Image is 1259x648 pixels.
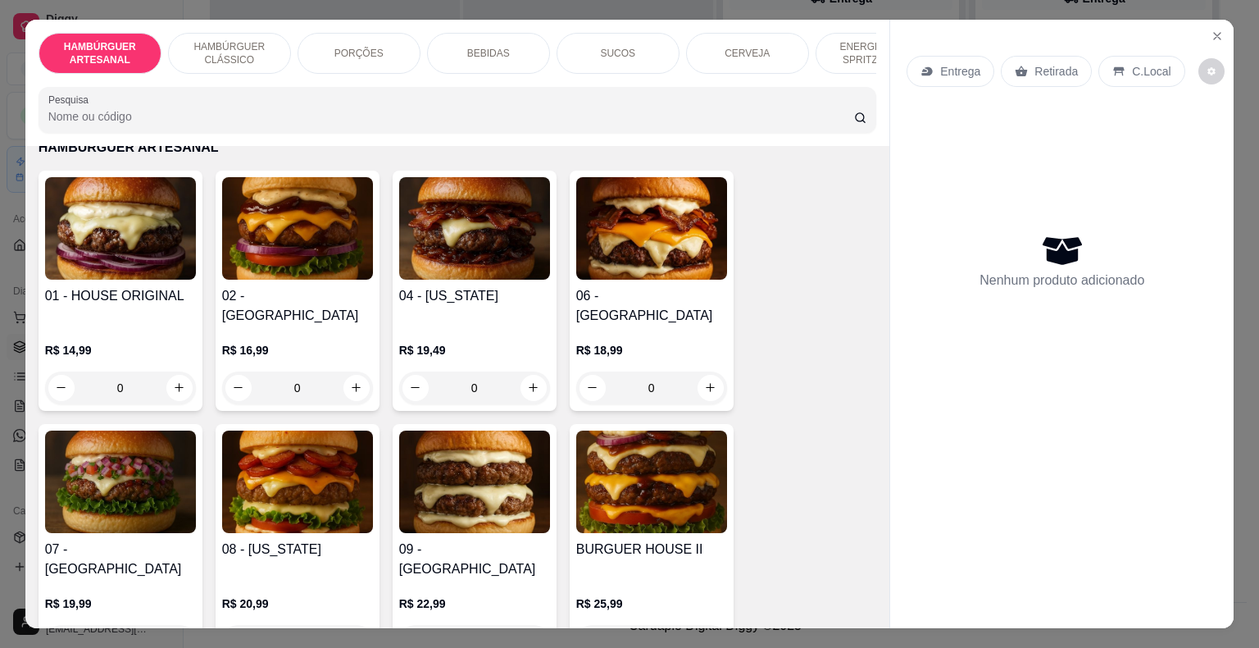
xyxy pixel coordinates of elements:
img: product-image [45,431,196,533]
p: HAMBÚRGUER CLÁSSICO [182,40,277,66]
p: R$ 18,99 [576,342,727,358]
h4: BURGUER HOUSE II [576,540,727,559]
p: R$ 19,99 [45,596,196,612]
p: Nenhum produto adicionado [979,271,1144,290]
button: decrease-product-quantity [1198,58,1225,84]
p: Retirada [1034,63,1078,80]
img: product-image [45,177,196,280]
p: PORÇÕES [334,47,384,60]
img: product-image [222,431,373,533]
h4: 02 - [GEOGRAPHIC_DATA] [222,286,373,326]
h4: 09 - [GEOGRAPHIC_DATA] [399,540,550,579]
p: R$ 19,49 [399,342,550,358]
h4: 08 - [US_STATE] [222,540,373,559]
img: product-image [576,431,727,533]
h4: 01 - HOUSE ORIGINAL [45,286,196,306]
p: CERVEJA [725,47,770,60]
img: product-image [576,177,727,280]
p: HAMBÚRGUER ARTESANAL [39,138,877,157]
p: Entrega [940,63,980,80]
h4: 06 - [GEOGRAPHIC_DATA] [576,286,727,326]
p: R$ 22,99 [399,596,550,612]
p: HAMBÚRGUER ARTESANAL [52,40,148,66]
p: SUCOS [600,47,635,60]
p: ENERGÉTICO E SPRITZ DRINK [829,40,925,66]
p: R$ 16,99 [222,342,373,358]
img: product-image [399,177,550,280]
label: Pesquisa [48,93,94,107]
p: C.Local [1132,63,1170,80]
button: Close [1204,23,1230,49]
input: Pesquisa [48,108,854,125]
p: R$ 20,99 [222,596,373,612]
img: product-image [399,431,550,533]
p: BEBIDAS [467,47,510,60]
h4: 04 - [US_STATE] [399,286,550,306]
p: R$ 25,99 [576,596,727,612]
h4: 07 - [GEOGRAPHIC_DATA] [45,540,196,579]
p: R$ 14,99 [45,342,196,358]
img: product-image [222,177,373,280]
